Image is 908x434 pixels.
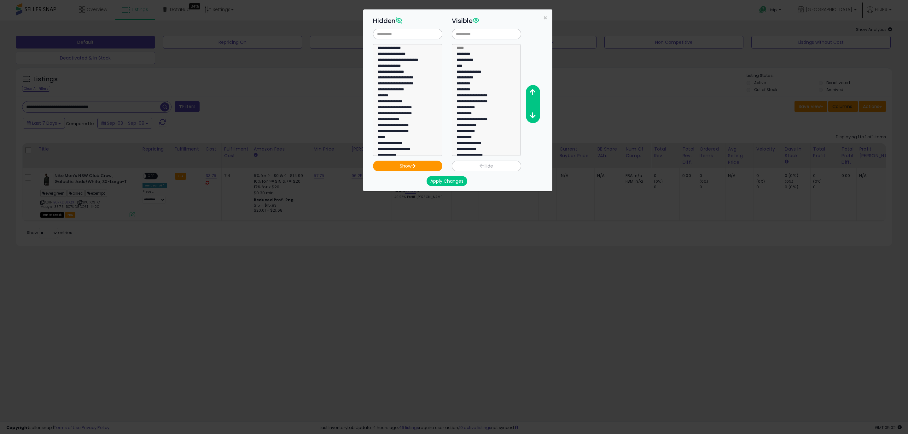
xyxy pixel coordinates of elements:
span: × [543,13,547,22]
h3: Visible [452,16,521,26]
button: Show [373,161,442,171]
button: Apply Changes [427,176,467,186]
button: Hide [452,161,521,171]
h3: Hidden [373,16,442,26]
